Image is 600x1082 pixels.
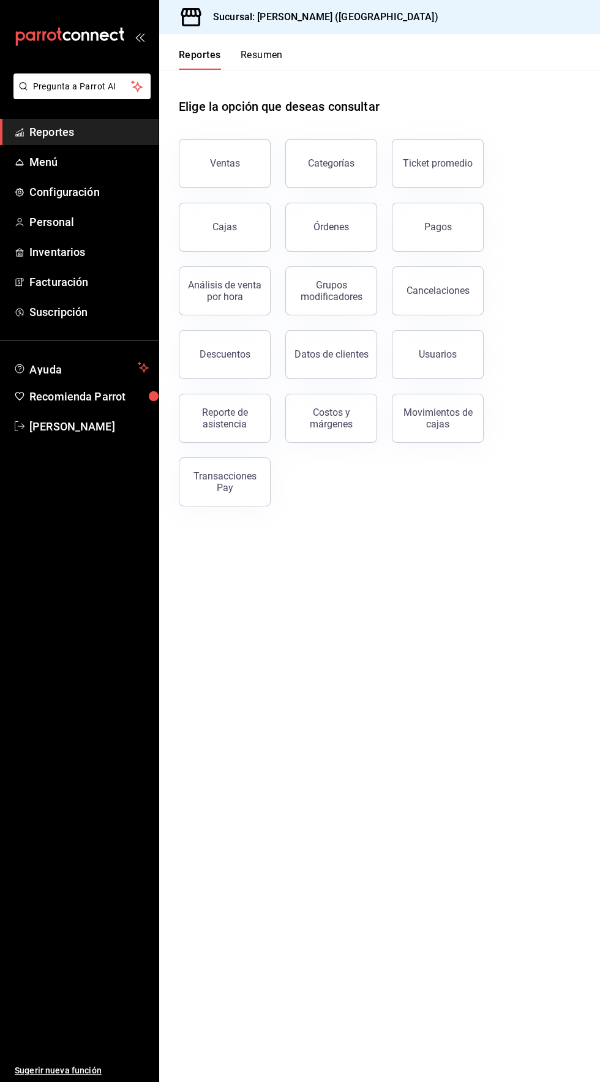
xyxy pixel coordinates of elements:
div: Cancelaciones [407,285,470,296]
button: Grupos modificadores [285,266,377,315]
button: Usuarios [392,330,484,379]
div: Reporte de asistencia [187,407,263,430]
button: Reporte de asistencia [179,394,271,443]
button: Datos de clientes [285,330,377,379]
button: Descuentos [179,330,271,379]
a: Cajas [179,203,271,252]
span: Recomienda Parrot [29,388,149,405]
span: Configuración [29,184,149,200]
span: Facturación [29,274,149,290]
button: Análisis de venta por hora [179,266,271,315]
span: Sugerir nueva función [15,1064,149,1077]
div: Cajas [212,220,238,235]
h1: Elige la opción que deseas consultar [179,97,380,116]
div: Categorías [308,157,354,169]
div: navigation tabs [179,49,283,70]
span: Personal [29,214,149,230]
span: Suscripción [29,304,149,320]
div: Análisis de venta por hora [187,279,263,302]
span: Reportes [29,124,149,140]
span: Inventarios [29,244,149,260]
button: Órdenes [285,203,377,252]
div: Ticket promedio [403,157,473,169]
span: Ayuda [29,360,133,375]
span: Menú [29,154,149,170]
div: Descuentos [200,348,250,360]
h3: Sucursal: [PERSON_NAME] ([GEOGRAPHIC_DATA]) [203,10,438,24]
button: Transacciones Pay [179,457,271,506]
button: Costos y márgenes [285,394,377,443]
div: Pagos [424,221,452,233]
button: Movimientos de cajas [392,394,484,443]
button: Resumen [241,49,283,70]
div: Ventas [210,157,240,169]
button: Ventas [179,139,271,188]
div: Grupos modificadores [293,279,369,302]
button: Categorías [285,139,377,188]
button: open_drawer_menu [135,32,144,42]
button: Pregunta a Parrot AI [13,73,151,99]
button: Pagos [392,203,484,252]
button: Cancelaciones [392,266,484,315]
span: [PERSON_NAME] [29,418,149,435]
div: Usuarios [419,348,457,360]
div: Movimientos de cajas [400,407,476,430]
button: Ticket promedio [392,139,484,188]
div: Transacciones Pay [187,470,263,494]
div: Costos y márgenes [293,407,369,430]
div: Órdenes [313,221,349,233]
div: Datos de clientes [294,348,369,360]
span: Pregunta a Parrot AI [33,80,132,93]
button: Reportes [179,49,221,70]
a: Pregunta a Parrot AI [9,89,151,102]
